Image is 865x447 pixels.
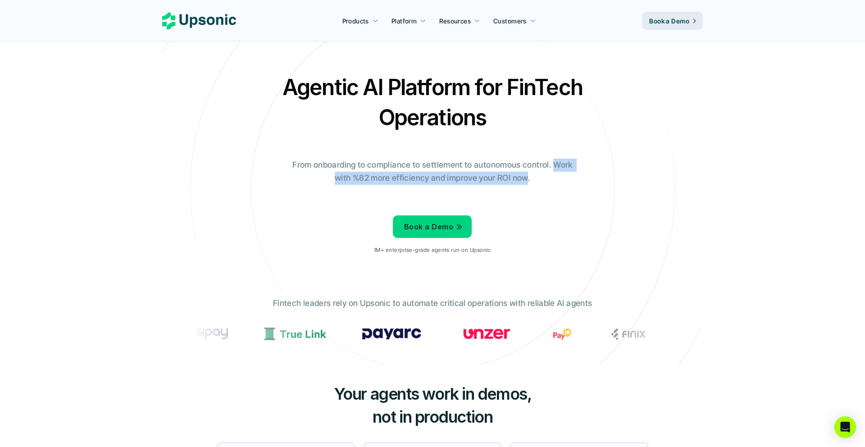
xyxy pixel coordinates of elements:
p: 1M+ enterprise-grade agents run on Upsonic [374,247,491,253]
h2: Agentic AI Platform for FinTech Operations [275,72,590,132]
a: Products [337,13,384,29]
p: Customers [493,16,527,26]
span: Your agents work in demos, [334,384,532,404]
p: Book a Demo [649,16,689,26]
p: Resources [439,16,471,26]
p: From onboarding to compliance to settlement to autonomous control. Work with %82 more efficiency ... [286,159,579,185]
p: Products [342,16,369,26]
a: Book a Demo [642,12,703,30]
p: Book a Demo [404,220,453,233]
div: Open Intercom Messenger [834,416,856,438]
p: Fintech leaders rely on Upsonic to automate critical operations with reliable AI agents [273,297,592,310]
p: Platform [392,16,417,26]
span: not in production [373,407,493,427]
a: Book a Demo [393,215,472,238]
